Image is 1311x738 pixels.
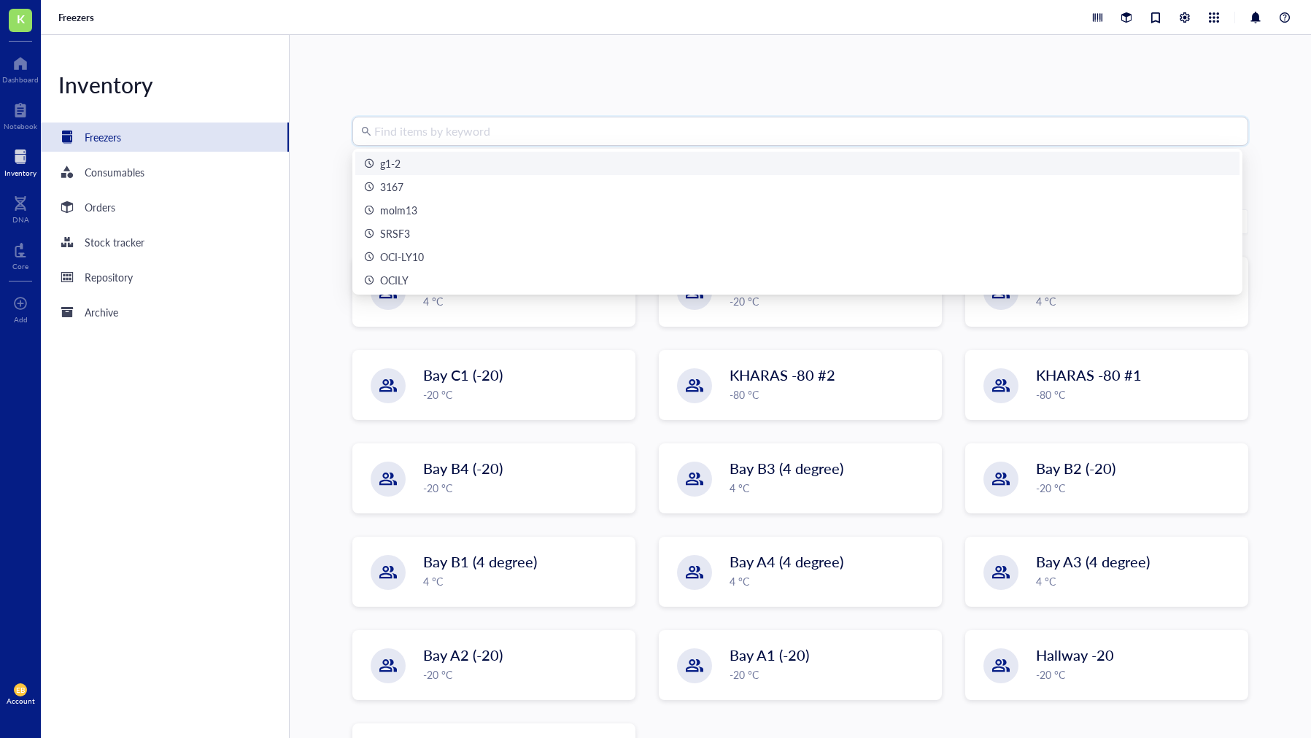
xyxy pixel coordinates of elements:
[12,238,28,271] a: Core
[4,145,36,177] a: Inventory
[1036,458,1115,478] span: Bay B2 (-20)
[380,155,401,171] div: g1-2
[423,458,503,478] span: Bay B4 (-20)
[423,293,626,309] div: 4 °C
[730,645,809,665] span: Bay A1 (-20)
[2,52,39,84] a: Dashboard
[423,667,626,683] div: -20 °C
[85,164,144,180] div: Consumables
[423,645,503,665] span: Bay A2 (-20)
[41,228,289,257] a: Stock tracker
[41,193,289,222] a: Orders
[730,458,843,478] span: Bay B3 (4 degree)
[1036,551,1150,572] span: Bay A3 (4 degree)
[4,122,37,131] div: Notebook
[85,269,133,285] div: Repository
[41,298,289,327] a: Archive
[423,387,626,403] div: -20 °C
[1036,480,1239,496] div: -20 °C
[41,70,289,99] div: Inventory
[4,168,36,177] div: Inventory
[423,480,626,496] div: -20 °C
[423,573,626,589] div: 4 °C
[16,685,25,694] span: EB
[380,249,424,265] div: OCI-LY10
[1036,667,1239,683] div: -20 °C
[7,696,35,705] div: Account
[2,75,39,84] div: Dashboard
[14,315,28,324] div: Add
[1036,365,1142,385] span: KHARAS -80 #1
[12,215,29,224] div: DNA
[730,551,843,572] span: Bay A4 (4 degree)
[423,365,503,385] span: Bay C1 (-20)
[58,11,97,24] a: Freezers
[730,293,932,309] div: -20 °C
[85,199,115,215] div: Orders
[380,272,409,288] div: OCILY
[730,667,932,683] div: -20 °C
[12,192,29,224] a: DNA
[4,98,37,131] a: Notebook
[85,129,121,145] div: Freezers
[85,304,118,320] div: Archive
[1036,573,1239,589] div: 4 °C
[380,179,403,195] div: 3167
[730,573,932,589] div: 4 °C
[41,123,289,152] a: Freezers
[12,262,28,271] div: Core
[730,480,932,496] div: 4 °C
[41,158,289,187] a: Consumables
[1036,387,1239,403] div: -80 °C
[41,263,289,292] a: Repository
[17,9,25,28] span: K
[423,551,537,572] span: Bay B1 (4 degree)
[730,365,835,385] span: KHARAS -80 #2
[1036,645,1114,665] span: Hallway -20
[85,234,144,250] div: Stock tracker
[380,202,417,218] div: molm13
[1036,293,1239,309] div: 4 °C
[380,225,410,241] div: SRSF3
[730,387,932,403] div: -80 °C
